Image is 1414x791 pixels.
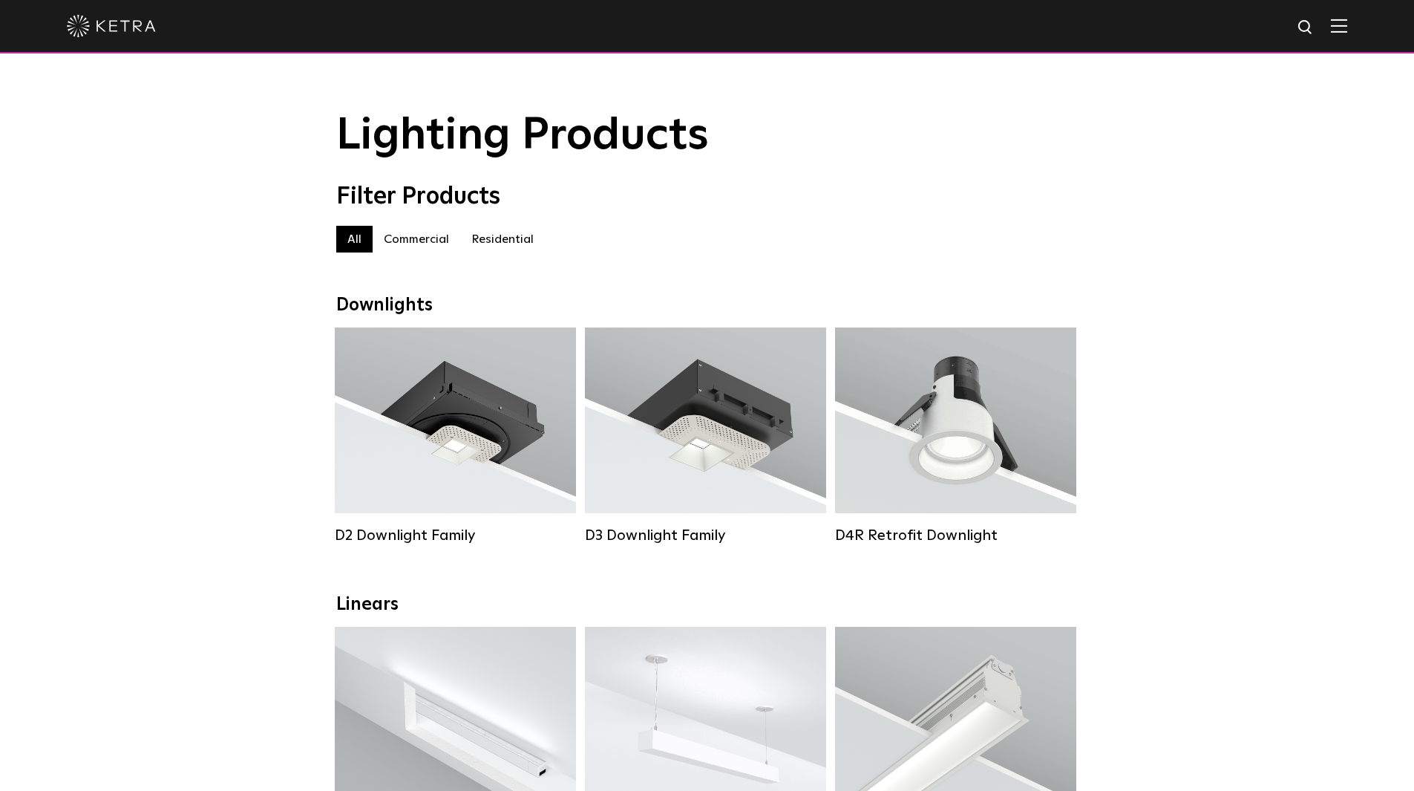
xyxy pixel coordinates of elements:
[335,328,576,544] a: D2 Downlight Family Lumen Output:1200Colors:White / Black / Gloss Black / Silver / Bronze / Silve...
[585,328,826,544] a: D3 Downlight Family Lumen Output:700 / 900 / 1100Colors:White / Black / Silver / Bronze / Paintab...
[1297,19,1315,37] img: search icon
[67,15,156,37] img: ketra-logo-2019-white
[835,328,1076,544] a: D4R Retrofit Downlight Lumen Output:800Colors:White / BlackBeam Angles:15° / 25° / 40° / 60°Watta...
[460,226,545,253] label: Residential
[373,226,460,253] label: Commercial
[335,527,576,544] div: D2 Downlight Family
[336,295,1078,316] div: Downlights
[835,527,1076,544] div: D4R Retrofit Downlight
[1331,19,1347,33] img: Hamburger%20Nav.svg
[336,114,709,158] span: Lighting Products
[585,527,826,544] div: D3 Downlight Family
[336,594,1078,616] div: Linears
[336,183,1078,211] div: Filter Products
[336,226,373,253] label: All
